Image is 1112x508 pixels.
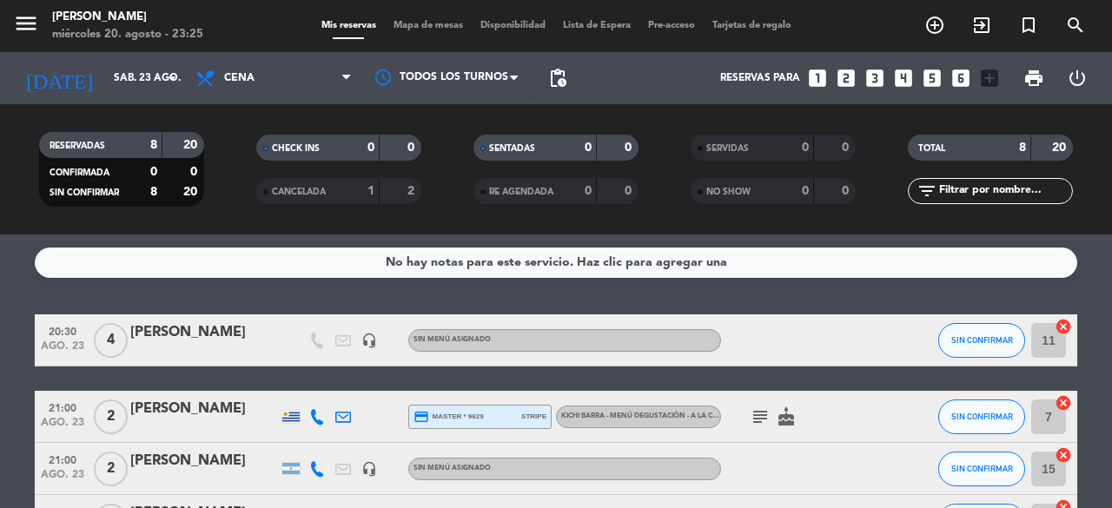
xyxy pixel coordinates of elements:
span: CHECK INS [272,144,320,153]
i: [DATE] [13,59,105,97]
span: RESERVADAS [50,142,105,150]
span: Cena [224,72,255,84]
i: cake [776,406,797,427]
i: cancel [1055,318,1072,335]
strong: 0 [802,185,809,197]
div: [PERSON_NAME] [52,9,203,26]
span: Reservas para [720,72,800,84]
div: [PERSON_NAME] [130,450,278,472]
strong: 8 [150,139,157,151]
span: ago. 23 [41,469,84,489]
span: 20:30 [41,320,84,340]
i: looks_two [835,67,857,89]
span: 2 [94,399,128,434]
i: menu [13,10,39,36]
div: miércoles 20. agosto - 23:25 [52,26,203,43]
span: Mis reservas [313,21,385,30]
strong: 20 [183,186,201,198]
span: ago. 23 [41,417,84,437]
strong: 20 [1052,142,1069,154]
i: search [1065,15,1086,36]
strong: 0 [150,166,157,178]
span: CANCELADA [272,188,326,196]
i: looks_3 [864,67,886,89]
div: LOG OUT [1056,52,1099,104]
span: NO SHOW [706,188,751,196]
span: stripe [521,411,546,422]
i: power_settings_new [1067,68,1088,89]
span: Pre-acceso [639,21,704,30]
strong: 0 [842,185,852,197]
i: filter_list [917,181,937,201]
i: headset_mic [361,333,377,348]
span: Tarjetas de regalo [704,21,800,30]
strong: 20 [183,139,201,151]
i: arrow_drop_down [162,68,182,89]
span: Disponibilidad [472,21,554,30]
div: No hay notas para este servicio. Haz clic para agregar una [386,253,727,273]
span: Sin menú asignado [414,465,491,472]
span: SIN CONFIRMAR [50,188,119,197]
span: 4 [94,323,128,358]
span: Kichi Barra - Menú degustación - A la carta [561,412,731,419]
span: SENTADAS [489,144,535,153]
i: subject [750,406,771,427]
strong: 2 [407,185,418,197]
i: exit_to_app [971,15,992,36]
div: [PERSON_NAME] [130,398,278,420]
span: print [1023,68,1044,89]
span: RE AGENDADA [489,188,553,196]
strong: 8 [1019,142,1026,154]
span: 21:00 [41,397,84,417]
i: headset_mic [361,461,377,477]
i: cancel [1055,446,1072,464]
input: Filtrar por nombre... [937,181,1072,201]
strong: 0 [625,142,635,154]
strong: 0 [585,185,592,197]
span: CONFIRMADA [50,168,109,177]
strong: 0 [367,142,374,154]
span: 2 [94,452,128,486]
span: SIN CONFIRMAR [951,335,1013,345]
span: SERVIDAS [706,144,749,153]
strong: 0 [407,142,418,154]
span: SIN CONFIRMAR [951,412,1013,421]
span: ago. 23 [41,340,84,360]
strong: 8 [150,186,157,198]
span: Mapa de mesas [385,21,472,30]
i: looks_6 [950,67,972,89]
i: add_box [978,67,1001,89]
button: SIN CONFIRMAR [938,323,1025,358]
strong: 0 [842,142,852,154]
i: looks_4 [892,67,915,89]
span: pending_actions [547,68,568,89]
strong: 0 [585,142,592,154]
i: looks_one [806,67,829,89]
span: SIN CONFIRMAR [951,464,1013,473]
button: SIN CONFIRMAR [938,399,1025,434]
button: menu [13,10,39,43]
strong: 0 [802,142,809,154]
i: add_circle_outline [924,15,945,36]
i: looks_5 [921,67,943,89]
i: cancel [1055,394,1072,412]
button: SIN CONFIRMAR [938,452,1025,486]
i: turned_in_not [1018,15,1039,36]
strong: 1 [367,185,374,197]
span: Sin menú asignado [414,336,491,343]
i: credit_card [414,409,429,425]
span: 21:00 [41,449,84,469]
span: TOTAL [918,144,945,153]
span: master * 9629 [414,409,484,425]
div: [PERSON_NAME] [130,321,278,344]
strong: 0 [625,185,635,197]
span: Lista de Espera [554,21,639,30]
strong: 0 [190,166,201,178]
